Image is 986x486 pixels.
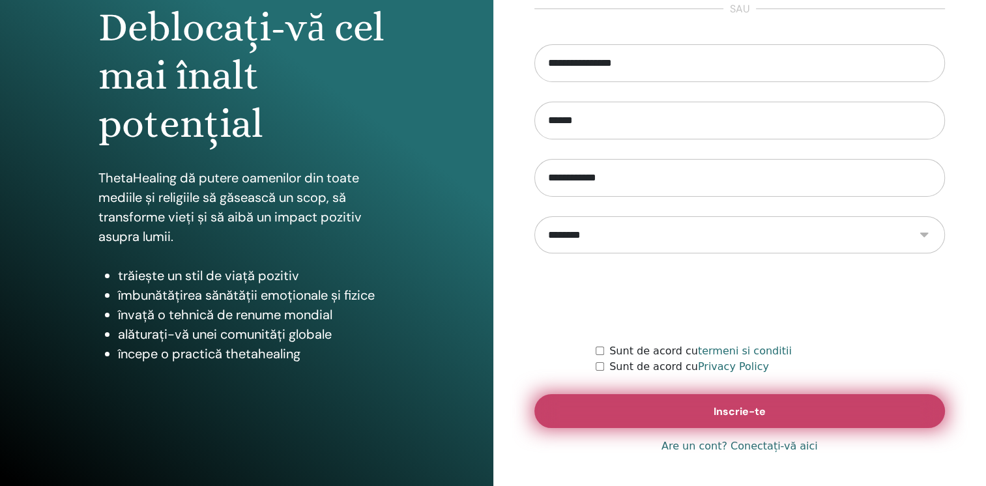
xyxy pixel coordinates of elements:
label: Sunt de acord cu [609,359,769,375]
span: Inscrie-te [714,405,766,418]
li: începe o practică thetahealing [118,344,394,364]
a: Privacy Policy [698,360,769,373]
label: Sunt de acord cu [609,343,792,359]
h1: Deblocați-vă cel mai înalt potențial [98,3,394,149]
span: sau [723,1,756,17]
a: termeni si conditii [698,345,792,357]
iframe: reCAPTCHA [641,273,839,324]
li: alăturați-vă unei comunități globale [118,324,394,344]
li: învață o tehnică de renume mondial [118,305,394,324]
button: Inscrie-te [534,394,946,428]
a: Are un cont? Conectați-vă aici [661,438,818,454]
li: îmbunătățirea sănătății emoționale și fizice [118,285,394,305]
p: ThetaHealing dă putere oamenilor din toate mediile și religiile să găsească un scop, să transform... [98,168,394,246]
li: trăiește un stil de viață pozitiv [118,266,394,285]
